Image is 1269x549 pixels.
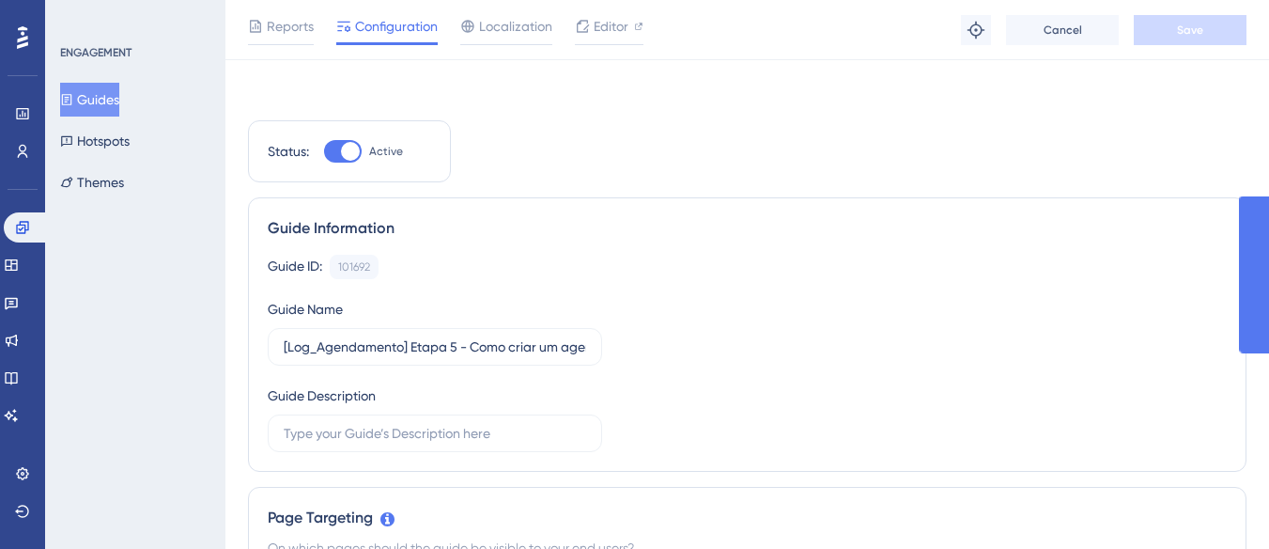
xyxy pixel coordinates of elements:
div: ENGAGEMENT [60,45,132,60]
span: Configuration [355,15,438,38]
iframe: UserGuiding AI Assistant Launcher [1190,475,1246,531]
div: Guide ID: [268,255,322,279]
input: Type your Guide’s Description here [284,423,586,444]
span: Cancel [1044,23,1082,38]
button: Save [1134,15,1246,45]
button: Themes [60,165,124,199]
span: Reports [267,15,314,38]
div: Guide Name [268,298,343,321]
button: Guides [60,83,119,117]
span: Active [369,144,403,159]
div: Page Targeting [268,507,1227,529]
div: Status: [268,140,309,163]
button: Hotspots [60,124,130,158]
button: Cancel [1006,15,1119,45]
div: Guide Description [268,384,376,407]
div: Guide Information [268,217,1227,240]
input: Type your Guide’s Name here [284,337,586,357]
div: 101692 [338,259,370,274]
span: Localization [479,15,552,38]
span: Save [1177,23,1203,38]
span: Editor [594,15,628,38]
